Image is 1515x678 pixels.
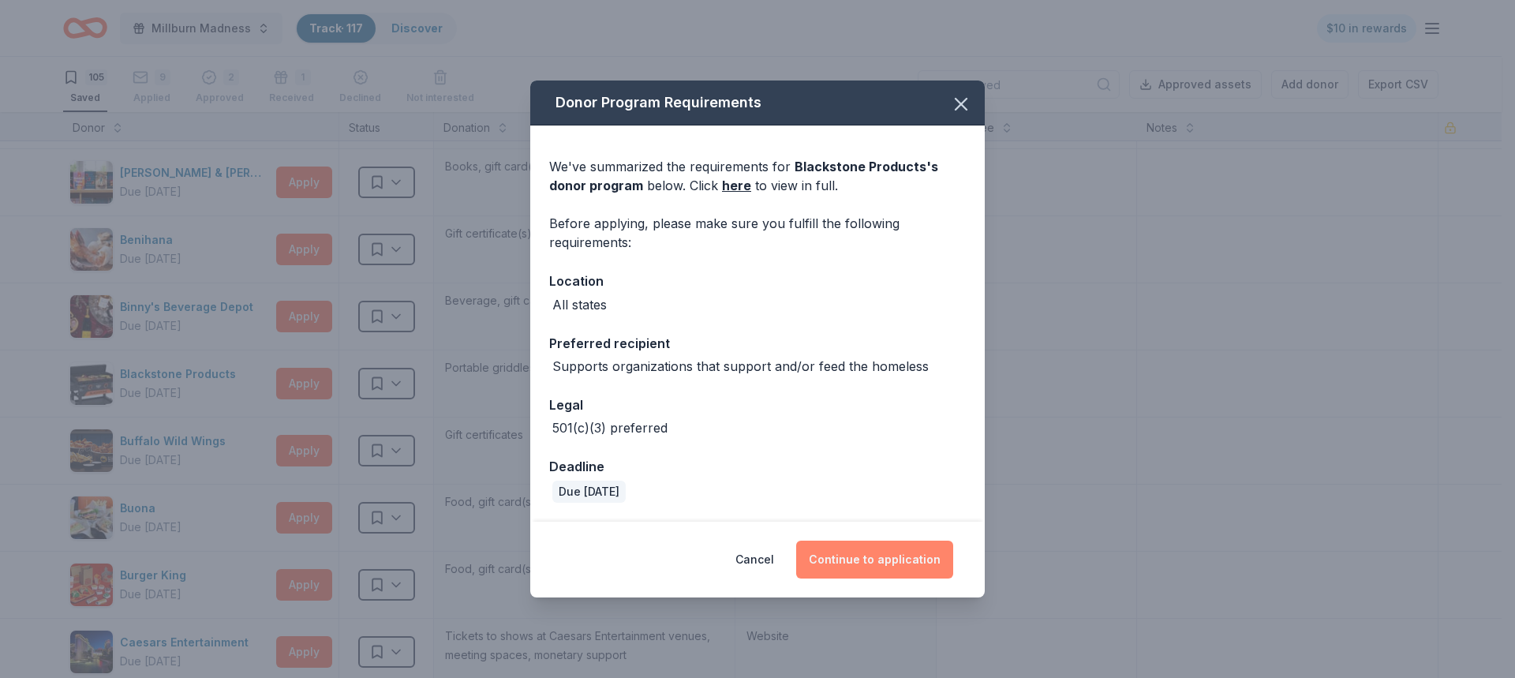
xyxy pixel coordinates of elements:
div: 501(c)(3) preferred [552,418,668,437]
div: Before applying, please make sure you fulfill the following requirements: [549,214,966,252]
a: here [722,176,751,195]
div: Location [549,271,966,291]
button: Continue to application [796,541,953,579]
div: Supports organizations that support and/or feed the homeless [552,357,929,376]
button: Cancel [735,541,774,579]
div: We've summarized the requirements for below. Click to view in full. [549,157,966,195]
div: Donor Program Requirements [530,81,985,125]
div: Preferred recipient [549,333,966,354]
div: All states [552,295,607,314]
div: Legal [549,395,966,415]
div: Due [DATE] [552,481,626,503]
div: Deadline [549,456,966,477]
